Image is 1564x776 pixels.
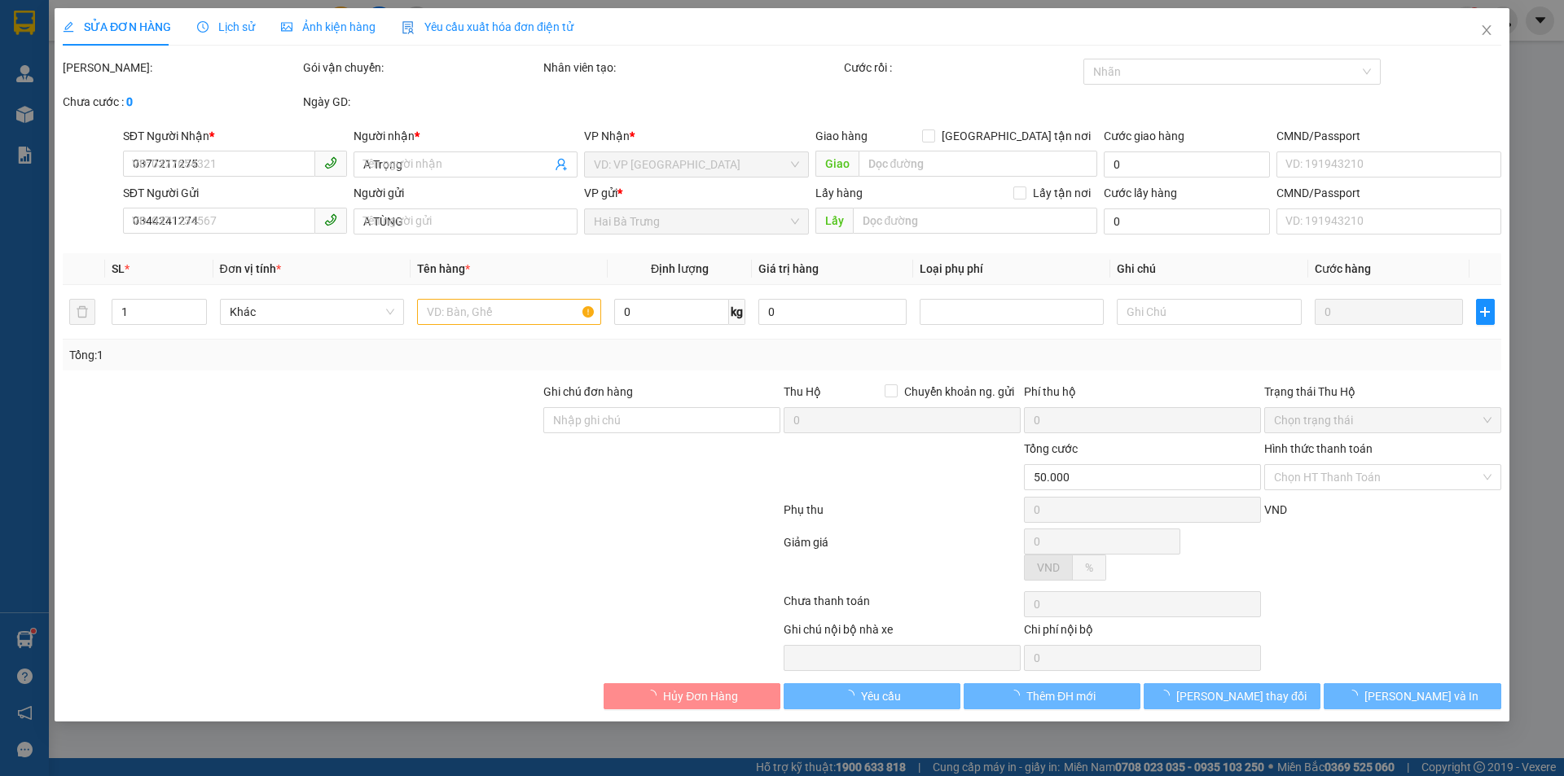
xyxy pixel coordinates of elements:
th: Loại phụ phí [913,253,1110,285]
span: loading [843,690,861,701]
span: Đơn vị tính [220,262,281,275]
label: Cước giao hàng [1104,129,1184,142]
span: loading [645,690,663,701]
input: Cước lấy hàng [1104,208,1270,235]
span: kg [729,299,745,325]
div: Phụ thu [782,501,1022,529]
span: SL [112,262,125,275]
span: Giao hàng [815,129,868,142]
input: Ghi chú đơn hàng [543,407,780,433]
div: CMND/Passport [1276,127,1500,145]
button: Hủy Đơn Hàng [604,683,780,709]
th: Ghi chú [1111,253,1308,285]
input: VD: Bàn, Ghế [417,299,601,325]
button: Close [1464,8,1509,54]
label: Cước lấy hàng [1104,186,1177,199]
div: Chưa thanh toán [782,592,1022,620]
span: phone [324,156,337,169]
div: Tổng: 1 [69,346,604,364]
div: SĐT Người Nhận [123,127,347,145]
span: Chọn trạng thái [1274,408,1492,432]
span: VND [1264,503,1287,516]
input: Ghi Chú [1118,299,1302,325]
div: Ghi chú nội bộ nhà xe [784,620,1021,645]
div: Giảm giá [782,533,1022,588]
span: [PERSON_NAME] và In [1364,687,1478,705]
div: Trạng thái Thu Hộ [1264,383,1501,401]
label: Ghi chú đơn hàng [543,385,633,398]
span: Tên hàng [417,262,470,275]
span: Yêu cầu [861,687,901,705]
span: Yêu cầu xuất hóa đơn điện tử [402,20,573,33]
input: Cước giao hàng [1104,151,1270,178]
div: CMND/Passport [1276,184,1500,202]
div: Cước rồi : [844,59,1081,77]
div: Chưa cước : [63,93,300,111]
input: Dọc đường [859,151,1097,177]
button: [PERSON_NAME] và In [1325,683,1501,709]
span: plus [1477,305,1493,318]
span: VP Nhận [585,129,630,142]
span: edit [63,21,74,33]
input: Dọc đường [853,208,1097,234]
div: SĐT Người Gửi [123,184,347,202]
button: plus [1476,299,1494,325]
label: Hình thức thanh toán [1264,442,1373,455]
span: Hủy Đơn Hàng [663,687,738,705]
span: Giá trị hàng [758,262,819,275]
span: Cước hàng [1315,262,1371,275]
div: VP gửi [585,184,809,202]
b: 0 [126,95,133,108]
span: close [1480,24,1493,37]
button: Yêu cầu [784,683,960,709]
span: phone [324,213,337,226]
span: picture [281,21,292,33]
span: loading [1158,690,1176,701]
div: Người nhận [354,127,578,145]
span: Ảnh kiện hàng [281,20,376,33]
button: Thêm ĐH mới [964,683,1140,709]
span: Lấy tận nơi [1026,184,1097,202]
div: Phí thu hộ [1024,383,1261,407]
span: clock-circle [197,21,209,33]
span: Tổng cước [1024,442,1078,455]
div: [PERSON_NAME]: [63,59,300,77]
span: [GEOGRAPHIC_DATA] tận nơi [935,127,1097,145]
span: VND [1037,561,1060,574]
span: Định lượng [651,262,709,275]
span: SỬA ĐƠN HÀNG [63,20,171,33]
input: 0 [1315,299,1463,325]
span: Chuyển khoản ng. gửi [898,383,1021,401]
div: Nhân viên tạo: [543,59,841,77]
div: Người gửi [354,184,578,202]
span: Lấy hàng [815,186,863,199]
span: Giao [815,151,859,177]
button: [PERSON_NAME] thay đổi [1144,683,1320,709]
span: Thu Hộ [784,385,821,398]
button: delete [69,299,95,325]
span: Hai Bà Trưng [595,209,799,234]
div: Ngày GD: [303,93,540,111]
span: Lịch sử [197,20,255,33]
img: icon [402,21,415,34]
span: Lấy [815,208,853,234]
span: loading [1008,690,1026,701]
span: user-add [556,158,569,171]
span: Khác [230,300,394,324]
span: Thêm ĐH mới [1026,687,1096,705]
span: loading [1347,690,1364,701]
span: [PERSON_NAME] thay đổi [1176,687,1307,705]
div: Gói vận chuyển: [303,59,540,77]
span: % [1085,561,1093,574]
div: Chi phí nội bộ [1024,620,1261,645]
